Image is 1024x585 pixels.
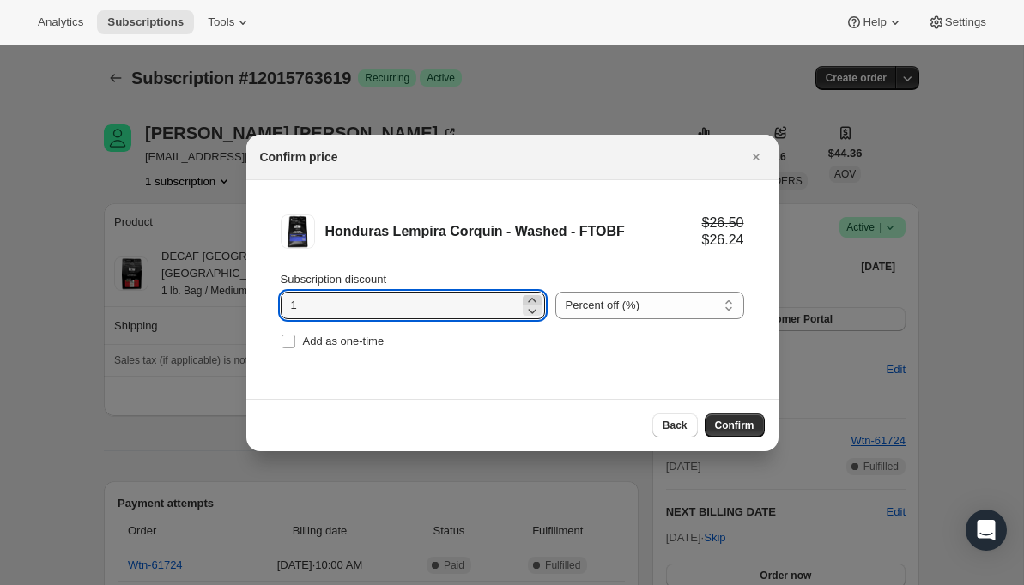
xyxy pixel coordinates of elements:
[303,335,385,347] span: Add as one-time
[702,232,744,249] div: $26.24
[197,10,262,34] button: Tools
[260,148,338,166] h2: Confirm price
[107,15,184,29] span: Subscriptions
[744,145,768,169] button: Close
[715,419,754,432] span: Confirm
[38,15,83,29] span: Analytics
[863,15,886,29] span: Help
[835,10,913,34] button: Help
[966,510,1007,551] div: Open Intercom Messenger
[97,10,194,34] button: Subscriptions
[663,419,688,432] span: Back
[325,223,702,240] div: Honduras Lempira Corquin - Washed - FTOBF
[27,10,94,34] button: Analytics
[918,10,997,34] button: Settings
[945,15,986,29] span: Settings
[652,413,698,437] button: Back
[705,413,765,437] button: Confirm
[281,273,387,286] span: Subscription discount
[702,214,744,232] div: $26.50
[208,15,234,29] span: Tools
